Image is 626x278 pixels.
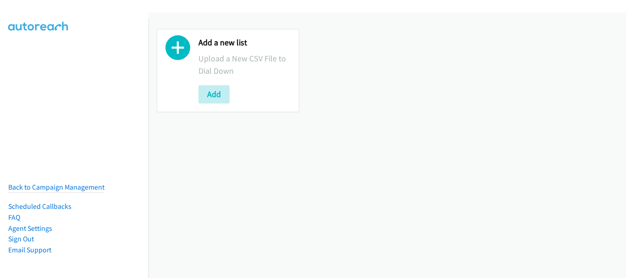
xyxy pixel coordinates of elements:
[8,202,71,211] a: Scheduled Callbacks
[198,38,291,48] h2: Add a new list
[198,52,291,77] p: Upload a New CSV File to Dial Down
[8,224,52,233] a: Agent Settings
[8,213,20,222] a: FAQ
[198,85,230,104] button: Add
[8,245,51,254] a: Email Support
[8,183,104,191] a: Back to Campaign Management
[8,234,34,243] a: Sign Out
